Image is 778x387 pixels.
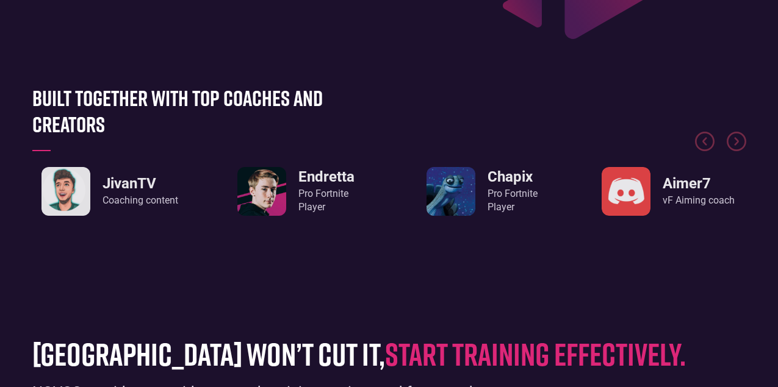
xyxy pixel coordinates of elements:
[298,187,355,215] div: Pro Fortnite Player
[32,167,188,216] div: 8 / 8
[405,167,560,216] div: 2 / 8
[602,167,735,216] a: Aimer7vF Aiming coach
[663,175,735,193] h3: Aimer7
[591,167,746,216] div: 3 / 8
[488,168,538,186] h3: Chapix
[727,132,746,151] div: Next slide
[385,335,686,372] span: start training effectively.
[298,168,355,186] h3: Endretta
[427,167,538,216] a: ChapixPro FortnitePlayer
[727,132,746,162] div: Next slide
[237,167,355,216] a: EndrettaPro FortnitePlayer
[488,187,538,215] div: Pro Fortnite Player
[32,336,728,371] h1: [GEOGRAPHIC_DATA] won’t cut it,
[695,132,715,162] div: Previous slide
[103,175,178,193] h3: JivanTV
[663,194,735,207] div: vF Aiming coach
[41,167,178,216] a: JivanTVCoaching content
[218,167,374,216] div: 1 / 8
[103,194,178,207] div: Coaching content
